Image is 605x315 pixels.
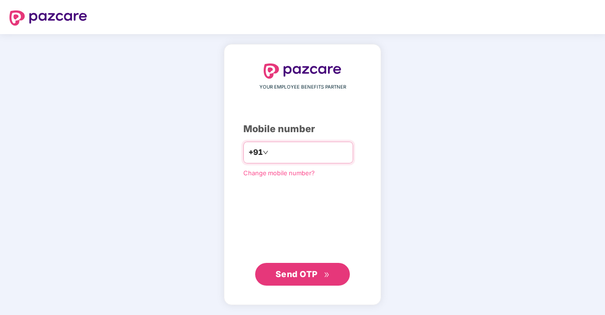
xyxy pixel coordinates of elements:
span: double-right [324,272,330,278]
img: logo [9,10,87,26]
span: YOUR EMPLOYEE BENEFITS PARTNER [259,83,346,91]
img: logo [264,63,341,79]
span: Send OTP [276,269,318,279]
a: Change mobile number? [243,169,315,177]
span: +91 [249,146,263,158]
div: Mobile number [243,122,362,136]
button: Send OTPdouble-right [255,263,350,286]
span: down [263,150,268,155]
